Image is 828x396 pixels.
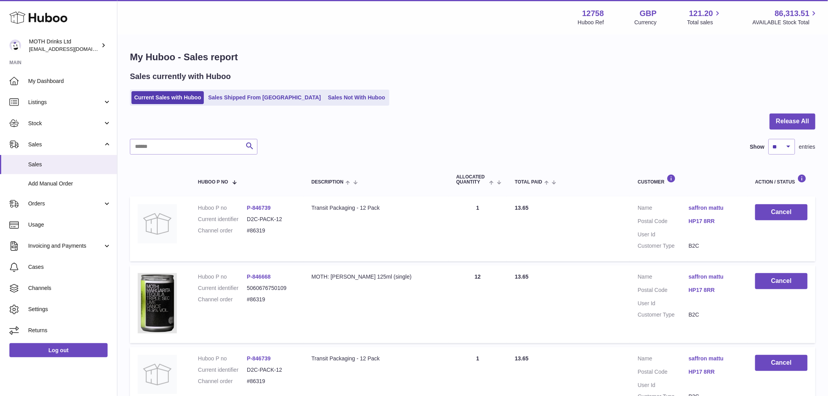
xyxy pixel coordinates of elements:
div: Huboo Ref [578,19,604,26]
dt: User Id [638,231,689,238]
a: Log out [9,343,108,357]
span: 13.65 [515,274,529,280]
span: Huboo P no [198,180,228,185]
img: no-photo.jpg [138,355,177,394]
dd: #86319 [247,227,296,234]
dd: B2C [689,311,740,319]
div: Transit Packaging - 12 Pack [311,204,441,212]
h2: Sales currently with Huboo [130,71,231,82]
td: 12 [448,265,507,343]
a: Sales Shipped From [GEOGRAPHIC_DATA] [205,91,324,104]
span: Settings [28,306,111,313]
a: Sales Not With Huboo [325,91,388,104]
button: Release All [770,113,815,130]
span: Orders [28,200,103,207]
div: MOTH: [PERSON_NAME] 125ml (single) [311,273,441,281]
a: saffron mattu [689,355,740,362]
button: Cancel [755,204,808,220]
div: Action / Status [755,174,808,185]
span: Returns [28,327,111,334]
span: My Dashboard [28,77,111,85]
a: HP17 8RR [689,286,740,294]
dt: Postal Code [638,368,689,378]
dd: 5060676750109 [247,284,296,292]
a: HP17 8RR [689,368,740,376]
dt: Huboo P no [198,355,247,362]
span: Total sales [687,19,722,26]
dt: Current identifier [198,284,247,292]
span: Add Manual Order [28,180,111,187]
dt: Current identifier [198,216,247,223]
dt: Huboo P no [198,204,247,212]
span: [EMAIL_ADDRESS][DOMAIN_NAME] [29,46,115,52]
dt: Customer Type [638,242,689,250]
img: internalAdmin-12758@internal.huboo.com [9,40,21,51]
strong: GBP [640,8,657,19]
a: P-846739 [247,355,271,362]
span: entries [799,143,815,151]
span: Cases [28,263,111,271]
img: no-photo.jpg [138,204,177,243]
div: MOTH Drinks Ltd [29,38,99,53]
div: Customer [638,174,740,185]
button: Cancel [755,273,808,289]
dd: B2C [689,242,740,250]
dt: Name [638,355,689,364]
span: Channels [28,284,111,292]
span: Description [311,180,344,185]
dt: Channel order [198,227,247,234]
a: P-846668 [247,274,271,280]
dt: Customer Type [638,311,689,319]
h1: My Huboo - Sales report [130,51,815,63]
dt: Channel order [198,296,247,303]
dd: D2C-PACK-12 [247,366,296,374]
span: 13.65 [515,355,529,362]
span: Sales [28,161,111,168]
dd: #86319 [247,296,296,303]
dd: #86319 [247,378,296,385]
a: 121.20 Total sales [687,8,722,26]
dt: Postal Code [638,218,689,227]
span: Total paid [515,180,542,185]
span: 86,313.51 [775,8,810,19]
dt: Channel order [198,378,247,385]
span: 13.65 [515,205,529,211]
div: Transit Packaging - 12 Pack [311,355,441,362]
span: ALLOCATED Quantity [456,175,487,185]
a: saffron mattu [689,273,740,281]
dt: Name [638,204,689,214]
dt: User Id [638,300,689,307]
td: 1 [448,196,507,261]
span: Invoicing and Payments [28,242,103,250]
a: P-846739 [247,205,271,211]
span: Usage [28,221,111,229]
div: Currency [635,19,657,26]
dt: Current identifier [198,366,247,374]
span: Sales [28,141,103,148]
span: Stock [28,120,103,127]
img: 127581694602485.png [138,273,177,333]
span: Listings [28,99,103,106]
dd: D2C-PACK-12 [247,216,296,223]
span: 121.20 [689,8,713,19]
dt: User Id [638,382,689,389]
strong: 12758 [582,8,604,19]
button: Cancel [755,355,808,371]
dt: Postal Code [638,286,689,296]
a: saffron mattu [689,204,740,212]
label: Show [750,143,765,151]
span: AVAILABLE Stock Total [752,19,819,26]
a: HP17 8RR [689,218,740,225]
a: 86,313.51 AVAILABLE Stock Total [752,8,819,26]
dt: Name [638,273,689,283]
dt: Huboo P no [198,273,247,281]
a: Current Sales with Huboo [131,91,204,104]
